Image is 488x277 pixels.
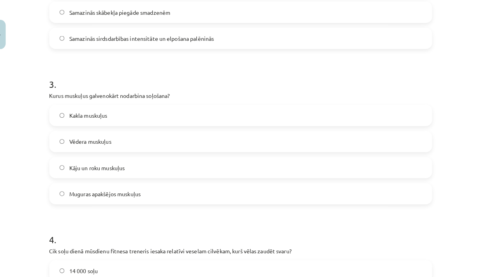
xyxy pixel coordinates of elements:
[76,34,218,42] span: Samazinās sirdsdarbības intensitāte un elpošana palēninās
[76,161,130,169] span: Kāju un roku muskuļus
[56,90,432,98] p: Kurus muskuļus galvenokārt nodarbina soļošana?
[56,64,432,88] h1: 3 .
[66,111,71,116] input: Kakla muskuļus
[76,135,117,143] span: Vēdera muskuļus
[66,264,71,269] input: 14 000 soļu
[66,162,71,167] input: Kāju un roku muskuļus
[76,186,146,195] span: Muguras apakšējos muskuļus
[76,8,175,16] span: Samazinās skābekļa piegāde smadzenēm
[66,137,71,142] input: Vēdera muskuļus
[66,188,71,193] input: Muguras apakšējos muskuļus
[5,32,8,37] img: icon-close-lesson-0947bae3869378f0d4975bcd49f059093ad1ed9edebbc8119c70593378902aed.svg
[66,10,71,15] input: Samazinās skābekļa piegāde smadzenēm
[66,35,71,40] input: Samazinās sirdsdarbības intensitāte un elpošana palēninās
[76,110,113,118] span: Kakla muskuļus
[56,216,432,240] h1: 4 .
[56,243,432,251] p: Cik soļu dienā mūsdienu fitnesa treneris iesaka relatīvi veselam cilvēkam, kurš vēlas zaudēt svaru?
[76,262,104,270] span: 14 000 soļu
